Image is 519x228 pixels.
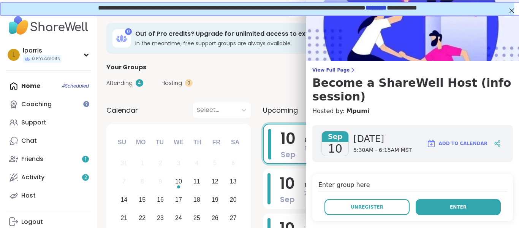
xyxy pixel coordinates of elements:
[353,147,412,154] span: 5:30AM - 6:15AM MST
[212,213,218,223] div: 26
[281,149,296,160] span: Sep
[427,139,436,148] img: ShareWell Logomark
[106,105,138,115] span: Calendar
[6,168,91,187] a: Activity2
[116,155,132,172] div: Not available Sunday, August 31st, 2025
[139,195,146,205] div: 15
[263,105,298,115] span: Upcoming
[416,199,501,215] button: Enter
[120,158,127,168] div: 31
[225,174,241,190] div: Choose Saturday, September 13th, 2025
[450,204,467,210] span: Enter
[189,210,205,226] div: Choose Thursday, September 25th, 2025
[120,195,127,205] div: 14
[280,194,295,205] span: Sep
[32,56,60,62] span: 0 Pro credits
[225,192,241,208] div: Choose Saturday, September 20th, 2025
[84,174,87,181] span: 2
[185,79,193,87] div: 0
[230,213,237,223] div: 27
[322,131,348,142] span: Sep
[175,195,182,205] div: 17
[312,67,513,73] span: View Full Page
[6,95,91,113] a: Coaching
[83,101,89,107] iframe: Spotlight
[212,176,218,187] div: 12
[195,158,198,168] div: 4
[280,173,295,194] span: 10
[175,176,182,187] div: 10
[305,136,495,145] span: Become a ShareWell Host (info session)
[157,213,164,223] div: 23
[351,204,383,210] span: Unregister
[134,174,150,190] div: Not available Monday, September 8th, 2025
[207,174,223,190] div: Choose Friday, September 12th, 2025
[21,218,43,226] div: Logout
[230,195,237,205] div: 20
[21,191,36,200] div: Host
[6,187,91,205] a: Host
[193,195,200,205] div: 18
[171,155,187,172] div: Not available Wednesday, September 3rd, 2025
[207,210,223,226] div: Choose Friday, September 26th, 2025
[13,50,15,60] span: l
[189,174,205,190] div: Choose Thursday, September 11th, 2025
[125,28,132,35] div: 0
[230,176,237,187] div: 13
[116,210,132,226] div: Choose Sunday, September 21st, 2025
[106,79,133,87] span: Attending
[193,213,200,223] div: 25
[151,134,168,151] div: Tu
[175,213,182,223] div: 24
[152,155,169,172] div: Not available Tuesday, September 2nd, 2025
[152,210,169,226] div: Choose Tuesday, September 23rd, 2025
[170,134,187,151] div: We
[227,134,244,151] div: Sa
[159,176,162,187] div: 9
[6,12,91,39] img: ShareWell Nav Logo
[141,176,144,187] div: 8
[152,174,169,190] div: Not available Tuesday, September 9th, 2025
[346,107,369,116] a: Mpumi
[328,142,342,156] span: 10
[208,134,225,151] div: Fr
[132,134,149,151] div: Mo
[312,107,513,116] h4: Hosted by:
[189,192,205,208] div: Choose Thursday, September 18th, 2025
[21,137,37,145] div: Chat
[171,174,187,190] div: Choose Wednesday, September 10th, 2025
[21,118,46,127] div: Support
[135,40,448,47] h3: In the meantime, free support groups are always available.
[6,150,91,168] a: Friends1
[189,155,205,172] div: Not available Thursday, September 4th, 2025
[212,195,218,205] div: 19
[116,174,132,190] div: Not available Sunday, September 7th, 2025
[324,199,410,215] button: Unregister
[114,134,130,151] div: Su
[312,76,513,104] h3: Become a ShareWell Host (info session)
[280,128,296,149] span: 10
[193,176,200,187] div: 11
[207,192,223,208] div: Choose Friday, September 19th, 2025
[305,145,495,153] span: 5:30AM - 6:15AM MST
[141,158,144,168] div: 1
[171,192,187,208] div: Choose Wednesday, September 17th, 2025
[6,113,91,132] a: Support
[189,134,206,151] div: Th
[312,67,513,104] a: View Full PageBecome a ShareWell Host (info session)
[318,180,507,191] h4: Enter group here
[21,100,52,108] div: Coaching
[152,192,169,208] div: Choose Tuesday, September 16th, 2025
[157,195,164,205] div: 16
[231,158,235,168] div: 6
[225,210,241,226] div: Choose Saturday, September 27th, 2025
[23,46,62,55] div: lparris
[213,158,217,168] div: 5
[134,192,150,208] div: Choose Monday, September 15th, 2025
[139,213,146,223] div: 22
[21,173,44,182] div: Activity
[120,213,127,223] div: 21
[116,192,132,208] div: Choose Sunday, September 14th, 2025
[177,158,180,168] div: 3
[122,176,126,187] div: 7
